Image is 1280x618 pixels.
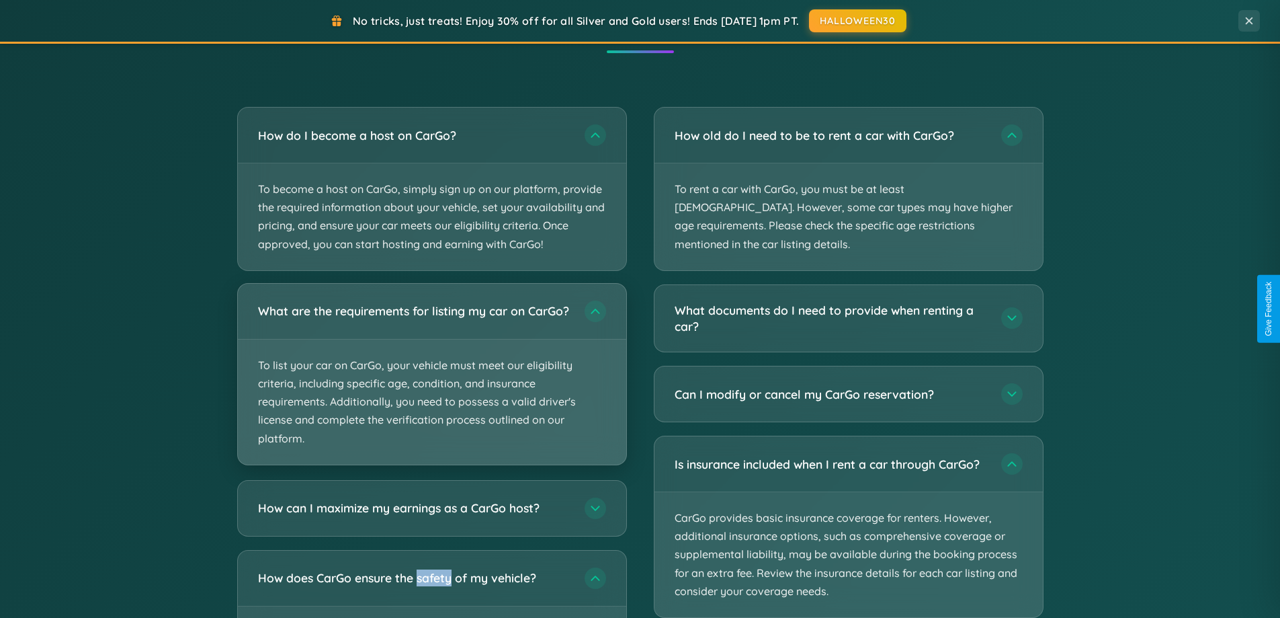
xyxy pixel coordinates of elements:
[809,9,906,32] button: HALLOWEEN30
[675,302,988,335] h3: What documents do I need to provide when renting a car?
[353,14,799,28] span: No tricks, just treats! Enjoy 30% off for all Silver and Gold users! Ends [DATE] 1pm PT.
[675,127,988,144] h3: How old do I need to be to rent a car with CarGo?
[258,570,571,586] h3: How does CarGo ensure the safety of my vehicle?
[675,456,988,473] h3: Is insurance included when I rent a car through CarGo?
[238,163,626,270] p: To become a host on CarGo, simply sign up on our platform, provide the required information about...
[258,500,571,516] h3: How can I maximize my earnings as a CarGo host?
[258,303,571,319] h3: What are the requirements for listing my car on CarGo?
[675,386,988,403] h3: Can I modify or cancel my CarGo reservation?
[238,340,626,465] p: To list your car on CarGo, your vehicle must meet our eligibility criteria, including specific ag...
[654,163,1043,270] p: To rent a car with CarGo, you must be at least [DEMOGRAPHIC_DATA]. However, some car types may ha...
[1264,282,1273,336] div: Give Feedback
[654,492,1043,617] p: CarGo provides basic insurance coverage for renters. However, additional insurance options, such ...
[258,127,571,144] h3: How do I become a host on CarGo?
